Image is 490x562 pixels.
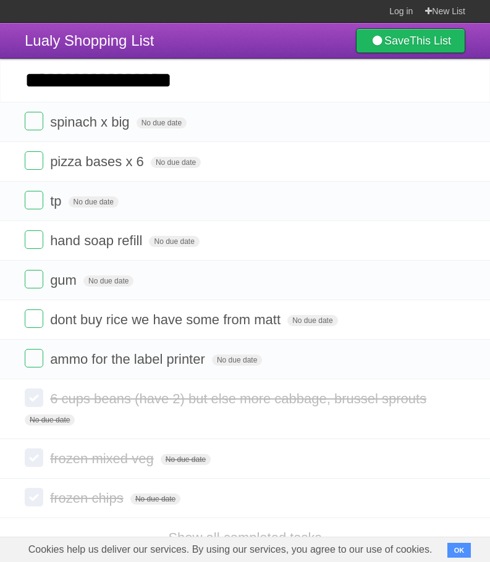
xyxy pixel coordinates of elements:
[151,157,201,168] span: No due date
[50,451,157,466] span: frozen mixed veg
[69,196,119,208] span: No due date
[25,270,43,288] label: Done
[25,151,43,170] label: Done
[168,530,321,545] a: Show all completed tasks
[212,354,262,366] span: No due date
[25,112,43,130] label: Done
[25,349,43,367] label: Done
[25,32,154,49] span: Lualy Shopping List
[447,543,471,558] button: OK
[25,309,43,328] label: Done
[149,236,199,247] span: No due date
[25,414,75,426] span: No due date
[287,315,337,326] span: No due date
[130,493,180,505] span: No due date
[356,28,465,53] a: SaveThis List
[50,490,127,506] span: frozen chips
[25,448,43,467] label: Done
[25,488,43,506] label: Done
[25,191,43,209] label: Done
[50,312,284,327] span: dont buy rice we have some from matt
[50,272,80,288] span: gum
[410,35,451,47] b: This List
[50,351,208,367] span: ammo for the label printer
[50,233,145,248] span: hand soap refill
[25,388,43,407] label: Done
[25,230,43,249] label: Done
[16,537,445,562] span: Cookies help us deliver our services. By using our services, you agree to our use of cookies.
[137,117,187,128] span: No due date
[83,275,133,287] span: No due date
[50,193,64,209] span: tp
[50,154,147,169] span: pizza bases x 6
[50,391,429,406] span: 6 cups beans (have 2) but else more cabbage, brussel sprouts
[161,454,211,465] span: No due date
[50,114,132,130] span: spinach x big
